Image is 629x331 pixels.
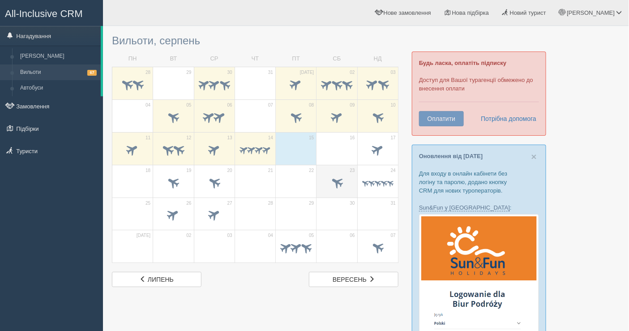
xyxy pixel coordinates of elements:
[112,51,153,67] td: ПН
[419,203,539,212] p: :
[309,232,314,239] span: 05
[350,102,355,108] span: 09
[276,51,317,67] td: ПТ
[475,111,537,126] a: Потрібна допомога
[531,152,537,161] button: Close
[87,70,97,76] span: 67
[350,232,355,239] span: 06
[112,35,398,47] h3: Вильоти, серпень
[391,168,396,174] span: 24
[0,0,103,25] a: All-Inclusive CRM
[227,102,232,108] span: 06
[227,168,232,174] span: 20
[16,64,101,81] a: Вильоти67
[333,276,367,283] span: вересень
[268,232,273,239] span: 04
[145,200,150,206] span: 25
[309,168,314,174] span: 22
[268,69,273,76] span: 31
[153,51,194,67] td: ВТ
[419,204,510,211] a: Sun&Fun у [GEOGRAPHIC_DATA]
[145,69,150,76] span: 28
[148,276,174,283] span: липень
[531,151,537,162] span: ×
[452,9,489,16] span: Нова підбірка
[186,200,191,206] span: 26
[391,102,396,108] span: 10
[227,200,232,206] span: 27
[309,272,398,287] a: вересень
[357,51,398,67] td: НД
[16,48,101,64] a: [PERSON_NAME]
[194,51,235,67] td: СР
[268,135,273,141] span: 14
[419,169,539,195] p: Для входу в онлайн кабінети без логіну та паролю, додано кнопку CRM для нових туроператорів.
[317,51,357,67] td: СБ
[309,102,314,108] span: 08
[227,135,232,141] span: 13
[145,102,150,108] span: 04
[567,9,615,16] span: [PERSON_NAME]
[391,69,396,76] span: 03
[186,135,191,141] span: 12
[227,69,232,76] span: 30
[5,8,83,19] span: All-Inclusive CRM
[350,200,355,206] span: 30
[350,69,355,76] span: 02
[145,135,150,141] span: 11
[186,102,191,108] span: 05
[350,168,355,174] span: 23
[186,69,191,76] span: 29
[268,168,273,174] span: 21
[300,69,314,76] span: [DATE]
[309,200,314,206] span: 29
[186,168,191,174] span: 19
[145,168,150,174] span: 18
[510,9,546,16] span: Новий турист
[350,135,355,141] span: 16
[384,9,431,16] span: Нове замовлення
[419,153,483,159] a: Оновлення від [DATE]
[137,232,150,239] span: [DATE]
[419,60,506,66] b: Будь ласка, оплатіть підписку
[419,111,464,126] button: Оплатити
[391,200,396,206] span: 31
[227,232,232,239] span: 03
[309,135,314,141] span: 15
[235,51,275,67] td: ЧТ
[16,80,101,96] a: Автобуси
[412,52,546,136] div: Доступ для Вашої турагенції обмежено до внесення оплати
[391,135,396,141] span: 17
[186,232,191,239] span: 02
[112,272,201,287] a: липень
[391,232,396,239] span: 07
[268,102,273,108] span: 07
[268,200,273,206] span: 28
